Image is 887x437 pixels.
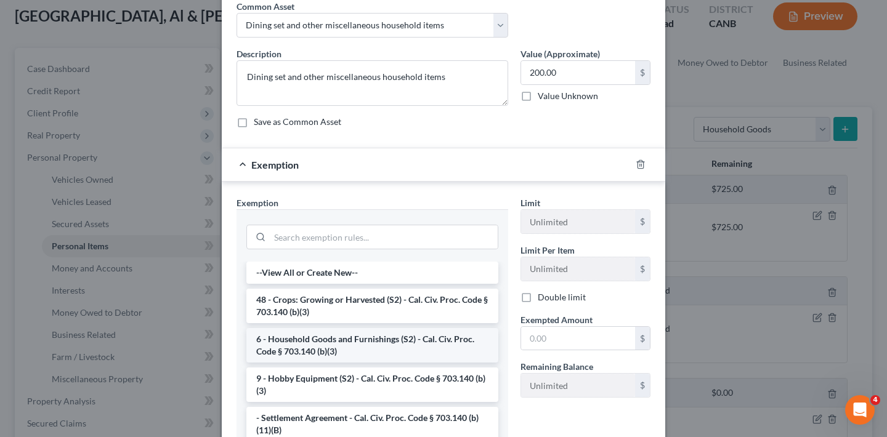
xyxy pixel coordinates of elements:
input: 0.00 [521,327,635,350]
li: --View All or Create New-- [246,262,498,284]
div: $ [635,327,650,350]
div: $ [635,210,650,233]
span: Exemption [237,198,278,208]
span: Limit [520,198,540,208]
label: Save as Common Asset [254,116,341,128]
iframe: Intercom live chat [845,395,875,425]
span: Exemption [251,159,299,170]
label: Limit Per Item [520,244,575,257]
input: -- [521,257,635,281]
input: -- [521,374,635,397]
li: 48 - Crops: Growing or Harvested (S2) - Cal. Civ. Proc. Code § 703.140 (b)(3) [246,289,498,323]
input: Search exemption rules... [270,225,498,249]
div: $ [635,374,650,397]
label: Value (Approximate) [520,47,600,60]
div: $ [635,257,650,281]
span: Description [237,49,281,59]
div: $ [635,61,650,84]
label: Remaining Balance [520,360,593,373]
input: 0.00 [521,61,635,84]
li: 9 - Hobby Equipment (S2) - Cal. Civ. Proc. Code § 703.140 (b)(3) [246,367,498,402]
label: Value Unknown [538,90,598,102]
li: 6 - Household Goods and Furnishings (S2) - Cal. Civ. Proc. Code § 703.140 (b)(3) [246,328,498,363]
input: -- [521,210,635,233]
span: 4 [870,395,880,405]
label: Double limit [538,291,586,303]
span: Exempted Amount [520,315,593,325]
